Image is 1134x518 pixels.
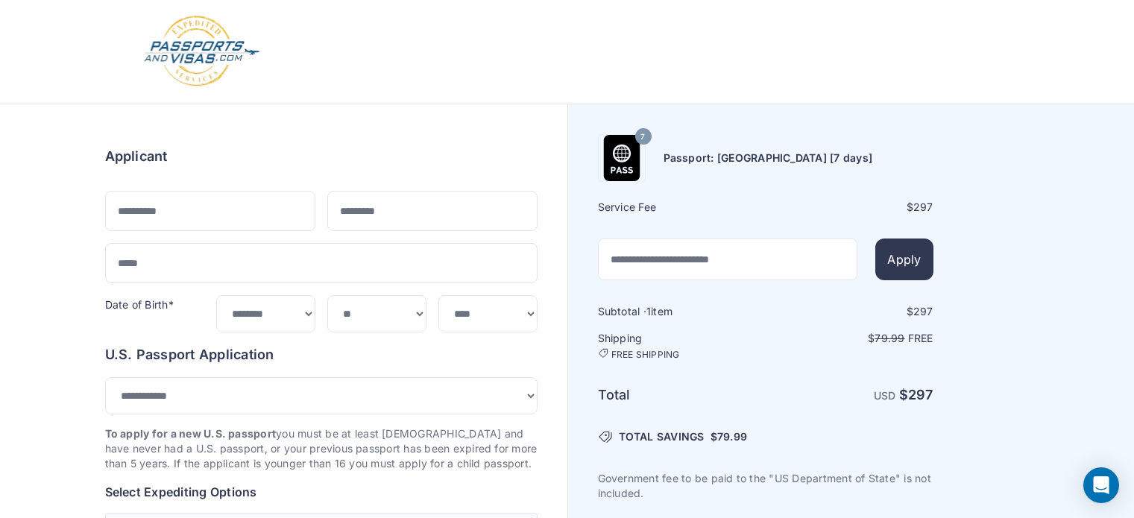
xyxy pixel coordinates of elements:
[640,127,645,147] span: 7
[598,304,764,319] h6: Subtotal · item
[105,298,174,311] label: Date of Birth*
[767,200,933,215] div: $
[598,331,764,361] h6: Shipping
[711,429,747,444] span: $
[767,331,933,346] p: $
[619,429,705,444] span: TOTAL SAVINGS
[598,200,764,215] h6: Service Fee
[646,305,651,318] span: 1
[105,427,277,440] strong: To apply for a new U.S. passport
[142,15,261,89] img: Logo
[908,387,933,402] span: 297
[105,483,538,501] h6: Select Expediting Options
[913,305,933,318] span: 297
[913,200,933,213] span: 297
[767,304,933,319] div: $
[717,430,747,443] span: 79.99
[599,135,645,181] img: Product Name
[611,349,680,361] span: FREE SHIPPING
[598,471,933,501] p: Government fee to be paid to the "US Department of State" is not included.
[598,385,764,405] h6: Total
[874,389,896,402] span: USD
[105,426,538,471] p: you must be at least [DEMOGRAPHIC_DATA] and have never had a U.S. passport, or your previous pass...
[875,332,904,344] span: 79.99
[908,332,933,344] span: Free
[664,151,873,165] h6: Passport: [GEOGRAPHIC_DATA] [7 days]
[1083,467,1119,503] div: Open Intercom Messenger
[105,344,538,365] h6: U.S. Passport Application
[899,387,933,402] strong: $
[105,146,168,167] h6: Applicant
[875,239,933,280] button: Apply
